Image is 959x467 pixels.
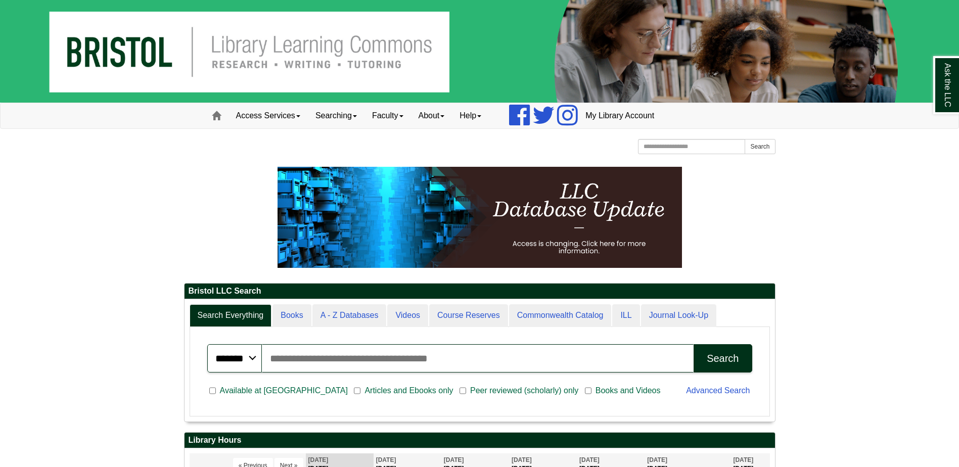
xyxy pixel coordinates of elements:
[185,433,775,448] h2: Library Hours
[512,456,532,463] span: [DATE]
[354,386,360,395] input: Articles and Ebooks only
[585,386,591,395] input: Books and Videos
[641,304,716,327] a: Journal Look-Up
[444,456,464,463] span: [DATE]
[460,386,466,395] input: Peer reviewed (scholarly) only
[745,139,775,154] button: Search
[686,386,750,395] a: Advanced Search
[185,284,775,299] h2: Bristol LLC Search
[578,103,662,128] a: My Library Account
[308,103,364,128] a: Searching
[694,344,752,372] button: Search
[216,385,352,397] span: Available at [GEOGRAPHIC_DATA]
[579,456,600,463] span: [DATE]
[387,304,428,327] a: Videos
[209,386,216,395] input: Available at [GEOGRAPHIC_DATA]
[466,385,582,397] span: Peer reviewed (scholarly) only
[360,385,457,397] span: Articles and Ebooks only
[452,103,489,128] a: Help
[509,304,612,327] a: Commonwealth Catalog
[733,456,753,463] span: [DATE]
[272,304,311,327] a: Books
[190,304,272,327] a: Search Everything
[229,103,308,128] a: Access Services
[612,304,640,327] a: ILL
[411,103,452,128] a: About
[707,353,739,364] div: Search
[364,103,411,128] a: Faculty
[591,385,665,397] span: Books and Videos
[278,167,682,268] img: HTML tutorial
[376,456,396,463] span: [DATE]
[647,456,667,463] span: [DATE]
[429,304,508,327] a: Course Reserves
[308,456,329,463] span: [DATE]
[312,304,387,327] a: A - Z Databases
